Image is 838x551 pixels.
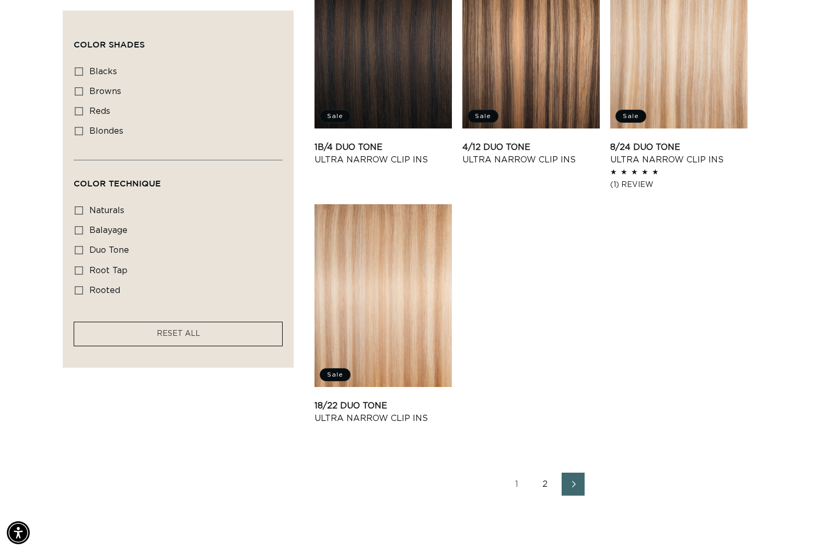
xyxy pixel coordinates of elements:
[7,521,30,544] div: Accessibility Menu
[562,473,585,496] a: Next page
[74,21,283,59] summary: Color Shades (0 selected)
[315,400,452,425] a: 18/22 Duo Tone Ultra Narrow Clip Ins
[157,330,200,337] span: RESET ALL
[462,141,600,166] a: 4/12 Duo Tone Ultra Narrow Clip Ins
[89,206,124,215] span: naturals
[786,501,838,551] iframe: Chat Widget
[89,226,127,235] span: balayage
[315,473,775,496] nav: Pagination
[89,67,117,76] span: blacks
[610,141,748,166] a: 8/24 Duo Tone Ultra Narrow Clip Ins
[89,266,127,275] span: root tap
[315,141,452,166] a: 1B/4 Duo Tone Ultra Narrow Clip Ins
[89,286,120,295] span: rooted
[89,87,121,96] span: browns
[74,40,145,49] span: Color Shades
[89,107,110,115] span: reds
[89,246,129,254] span: duo tone
[74,160,283,198] summary: Color Technique (0 selected)
[89,127,123,135] span: blondes
[505,473,528,496] a: Page 1
[157,327,200,341] a: RESET ALL
[74,179,161,188] span: Color Technique
[533,473,556,496] a: Page 2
